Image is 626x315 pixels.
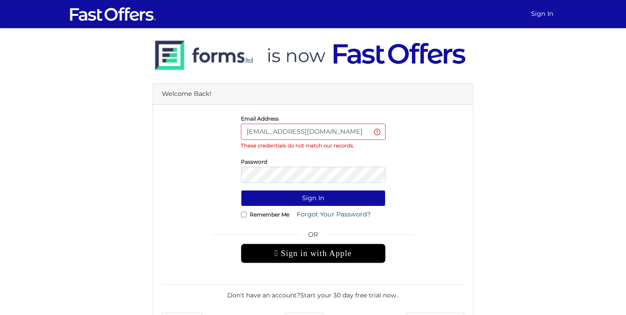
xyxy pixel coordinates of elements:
span: OR [241,230,386,244]
div: Welcome Back! [153,84,473,105]
a: Start your 30 day free trial now. [300,291,397,299]
a: Forgot Your Password? [291,206,376,223]
label: Password [241,161,267,163]
button: Sign In [241,190,386,206]
label: Email Address [241,117,279,120]
label: Remember Me [250,213,289,216]
strong: These credentials do not match our records. [241,143,354,149]
div: Don't have an account? . [162,284,464,300]
div: Sign in with Apple [241,244,386,263]
input: E-Mail [241,124,386,140]
a: Sign In [528,5,557,22]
